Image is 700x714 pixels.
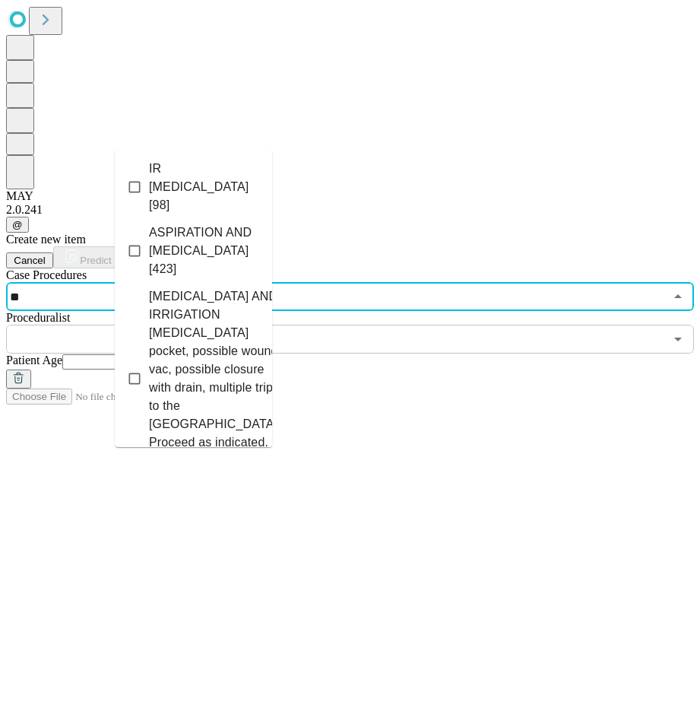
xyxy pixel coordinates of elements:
span: @ [12,219,23,230]
button: Open [667,328,689,350]
div: MAY [6,189,694,203]
button: @ [6,217,29,233]
div: 2.0.241 [6,203,694,217]
span: Patient Age [6,354,62,367]
span: IR [MEDICAL_DATA] [98] [149,160,260,214]
span: Create new item [6,233,86,246]
span: Scheduled Procedure [6,268,87,281]
button: Predict [53,246,123,268]
span: Cancel [14,255,46,266]
button: Cancel [6,252,53,268]
span: ASPIRATION AND [MEDICAL_DATA] [423] [149,224,260,278]
span: Predict [80,255,111,266]
button: Close [667,286,689,307]
span: [MEDICAL_DATA] AND IRRIGATION [MEDICAL_DATA] pocket, possible wound vac, possible closure with dr... [149,287,281,470]
span: Proceduralist [6,311,70,324]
